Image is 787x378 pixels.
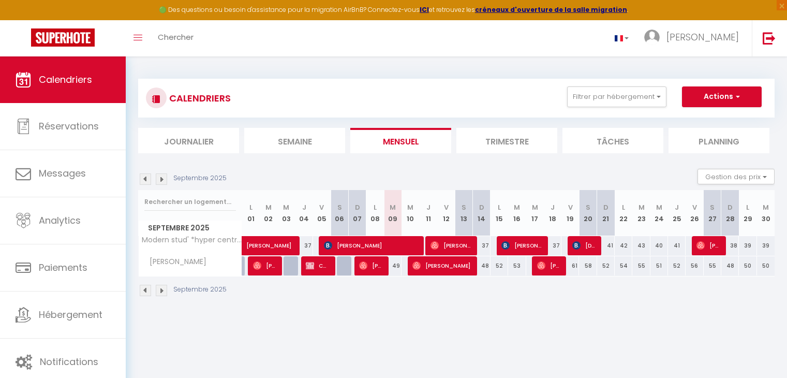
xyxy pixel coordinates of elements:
[682,86,762,107] button: Actions
[638,202,645,212] abbr: M
[721,236,739,255] div: 38
[739,256,756,275] div: 50
[475,5,627,14] a: créneaux d'ouverture de la salle migration
[39,120,99,133] span: Réservations
[562,128,663,153] li: Tâches
[295,190,313,236] th: 04
[444,202,449,212] abbr: V
[650,190,668,236] th: 24
[561,190,579,236] th: 19
[763,202,769,212] abbr: M
[246,230,318,250] span: [PERSON_NAME]
[622,202,625,212] abbr: L
[532,202,538,212] abbr: M
[544,236,561,255] div: 37
[763,32,776,45] img: logout
[650,256,668,275] div: 51
[173,285,227,295] p: Septembre 2025
[704,256,721,275] div: 55
[696,236,720,255] span: [PERSON_NAME]
[757,256,775,275] div: 50
[390,202,396,212] abbr: M
[402,190,419,236] th: 10
[721,256,739,275] div: 48
[420,5,429,14] a: ICI
[277,190,295,236] th: 03
[686,256,703,275] div: 56
[348,190,366,236] th: 07
[173,173,227,183] p: Septembre 2025
[331,190,348,236] th: 06
[632,256,650,275] div: 55
[412,256,471,275] span: [PERSON_NAME]
[491,190,508,236] th: 15
[508,190,526,236] th: 16
[253,256,276,275] span: [PERSON_NAME]
[359,256,382,275] span: [PERSON_NAME]
[242,190,260,236] th: 01
[40,355,98,368] span: Notifications
[615,256,632,275] div: 54
[597,190,615,236] th: 21
[140,256,209,268] span: [PERSON_NAME]
[692,202,697,212] abbr: V
[739,190,756,236] th: 29
[158,32,194,42] span: Chercher
[473,256,491,275] div: 48
[597,256,615,275] div: 52
[501,236,542,255] span: [PERSON_NAME]
[39,308,102,321] span: Hébergement
[39,261,87,274] span: Paiements
[739,236,756,255] div: 39
[650,236,668,255] div: 40
[704,190,721,236] th: 27
[675,202,679,212] abbr: J
[498,202,501,212] abbr: L
[139,221,242,236] span: Septembre 2025
[603,202,608,212] abbr: D
[249,202,253,212] abbr: L
[462,202,466,212] abbr: S
[597,236,615,255] div: 41
[313,190,331,236] th: 05
[374,202,377,212] abbr: L
[668,236,686,255] div: 41
[710,202,715,212] abbr: S
[473,190,491,236] th: 14
[615,190,632,236] th: 22
[337,202,342,212] abbr: S
[144,193,236,211] input: Rechercher un logement...
[568,202,573,212] abbr: V
[324,236,418,255] span: [PERSON_NAME]
[561,256,579,275] div: 61
[636,20,752,56] a: ... [PERSON_NAME]
[544,190,561,236] th: 18
[456,128,557,153] li: Trimestre
[514,202,520,212] abbr: M
[242,236,260,256] a: [PERSON_NAME]
[265,202,272,212] abbr: M
[567,86,666,107] button: Filtrer par hébergement
[757,190,775,236] th: 30
[302,202,306,212] abbr: J
[668,190,686,236] th: 25
[551,202,555,212] abbr: J
[579,256,597,275] div: 58
[666,31,739,43] span: [PERSON_NAME]
[437,190,455,236] th: 12
[31,28,95,47] img: Super Booking
[420,190,437,236] th: 11
[669,128,769,153] li: Planning
[283,202,289,212] abbr: M
[579,190,597,236] th: 20
[644,30,660,45] img: ...
[632,236,650,255] div: 43
[167,86,231,110] h3: CALENDRIERS
[366,190,384,236] th: 08
[757,236,775,255] div: 39
[150,20,201,56] a: Chercher
[526,190,544,236] th: 17
[39,73,92,86] span: Calendriers
[384,190,402,236] th: 09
